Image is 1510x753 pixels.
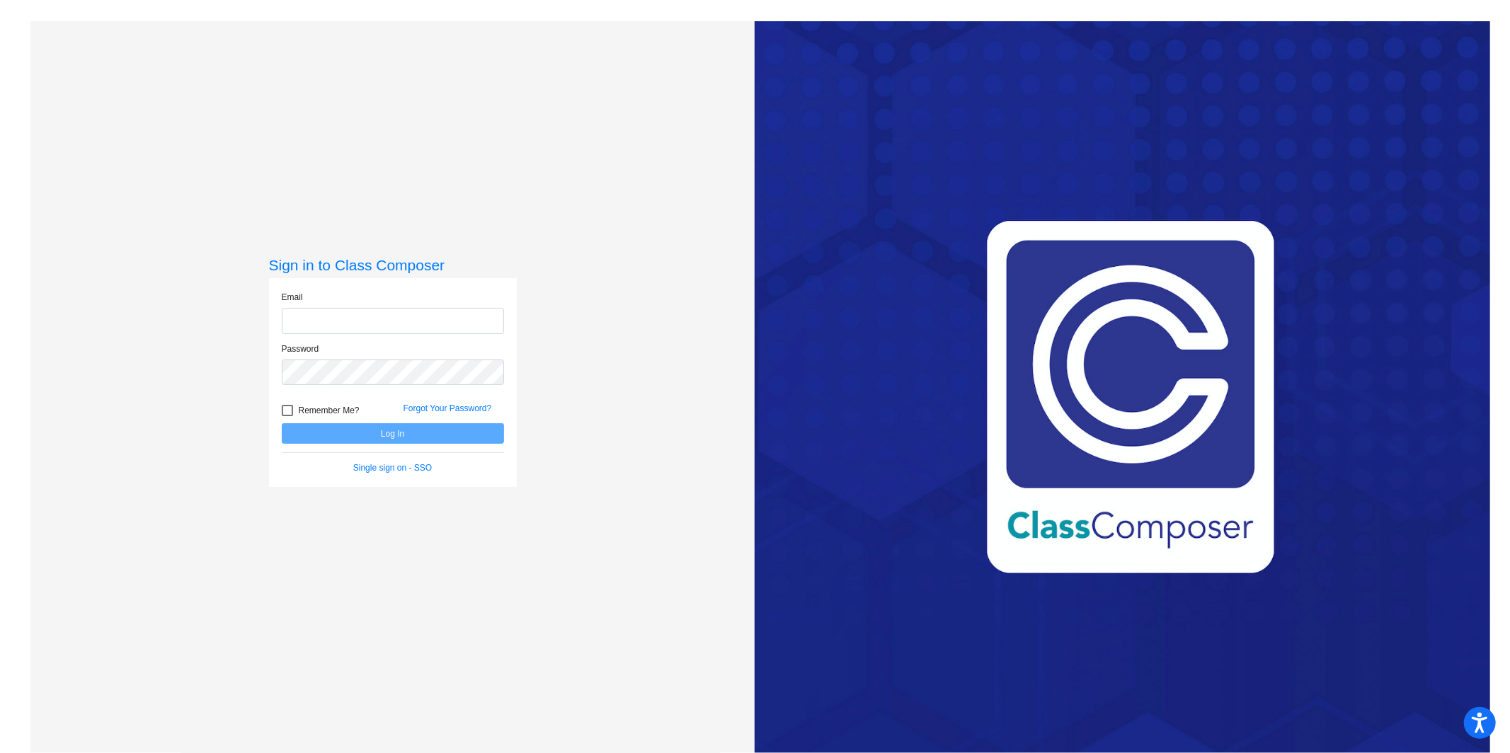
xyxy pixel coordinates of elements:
a: Forgot Your Password? [404,403,492,413]
button: Log In [282,423,504,444]
label: Email [282,291,303,304]
a: Single sign on - SSO [353,463,432,473]
label: Password [282,343,319,355]
span: Remember Me? [299,402,360,419]
h3: Sign in to Class Composer [269,256,517,274]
